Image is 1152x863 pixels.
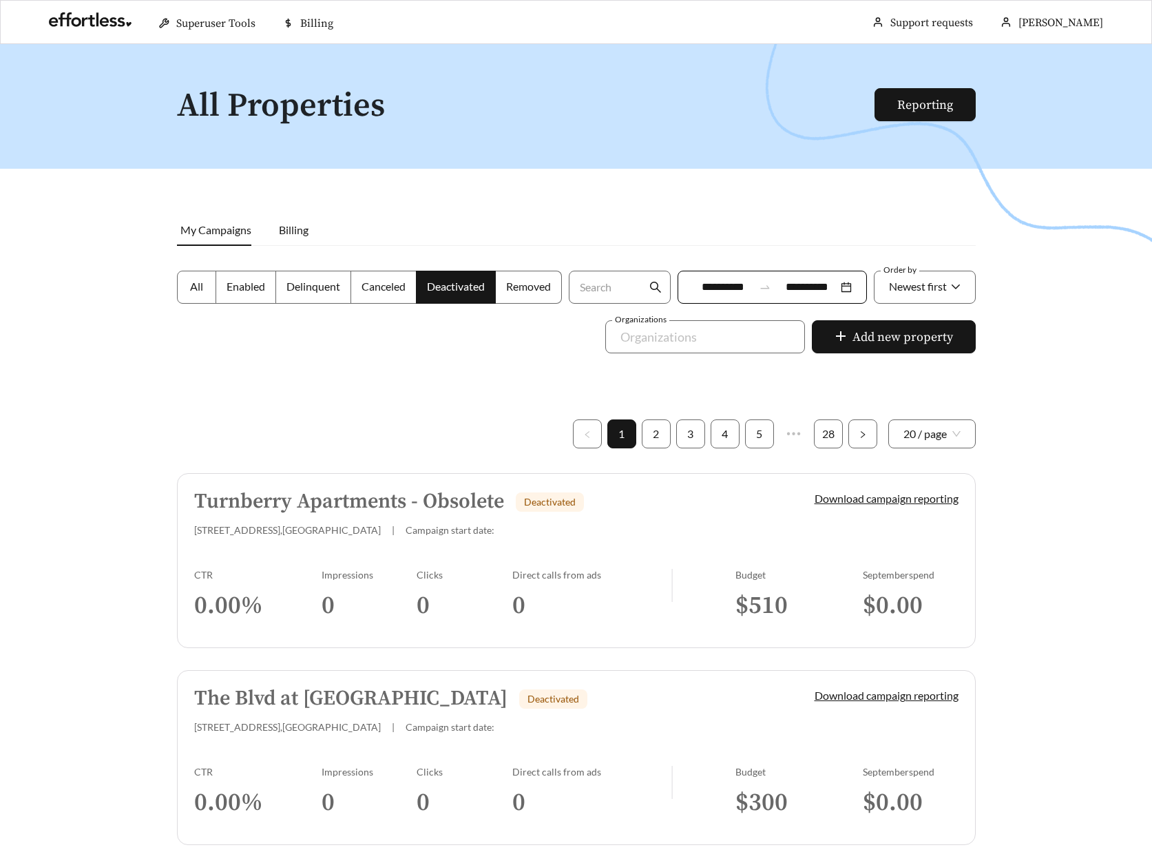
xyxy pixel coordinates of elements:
[279,223,308,236] span: Billing
[177,473,976,648] a: Turnberry Apartments - ObsoleteDeactivated[STREET_ADDRESS],[GEOGRAPHIC_DATA]|Campaign start date:...
[406,721,494,733] span: Campaign start date:
[779,419,808,448] span: •••
[392,721,395,733] span: |
[194,721,381,733] span: [STREET_ADDRESS] , [GEOGRAPHIC_DATA]
[194,787,322,818] h3: 0.00 %
[863,766,959,778] div: September spend
[512,590,671,621] h3: 0
[322,787,417,818] h3: 0
[194,490,504,513] h5: Turnberry Apartments - Obsolete
[815,492,959,505] a: Download campaign reporting
[671,569,673,602] img: line
[863,787,959,818] h3: $ 0.00
[177,670,976,845] a: The Blvd at [GEOGRAPHIC_DATA]Deactivated[STREET_ADDRESS],[GEOGRAPHIC_DATA]|Campaign start date:Do...
[735,569,863,581] div: Budget
[512,569,671,581] div: Direct calls from ads
[573,419,602,448] li: Previous Page
[322,590,417,621] h3: 0
[180,223,251,236] span: My Campaigns
[286,280,340,293] span: Delinquent
[676,419,705,448] li: 3
[903,420,961,448] span: 20 / page
[417,787,512,818] h3: 0
[406,524,494,536] span: Campaign start date:
[512,766,671,778] div: Direct calls from ads
[735,787,863,818] h3: $ 300
[759,281,771,293] span: to
[642,419,671,448] li: 2
[176,17,255,30] span: Superuser Tools
[322,766,417,778] div: Impressions
[889,280,947,293] span: Newest first
[417,590,512,621] h3: 0
[194,766,322,778] div: CTR
[735,766,863,778] div: Budget
[194,687,507,710] h5: The Blvd at [GEOGRAPHIC_DATA]
[859,430,867,439] span: right
[427,280,485,293] span: Deactivated
[583,430,591,439] span: left
[890,16,973,30] a: Support requests
[417,766,512,778] div: Clicks
[711,420,739,448] a: 4
[362,280,406,293] span: Canceled
[322,569,417,581] div: Impressions
[506,280,551,293] span: Removed
[677,420,704,448] a: 3
[190,280,203,293] span: All
[300,17,333,30] span: Billing
[814,419,843,448] li: 28
[848,419,877,448] li: Next Page
[227,280,265,293] span: Enabled
[642,420,670,448] a: 2
[194,524,381,536] span: [STREET_ADDRESS] , [GEOGRAPHIC_DATA]
[527,693,579,705] span: Deactivated
[735,590,863,621] h3: $ 510
[812,320,976,353] button: plusAdd new property
[524,496,576,508] span: Deactivated
[392,524,395,536] span: |
[835,330,847,345] span: plus
[746,420,773,448] a: 5
[863,569,959,581] div: September spend
[815,420,842,448] a: 28
[194,590,322,621] h3: 0.00 %
[607,419,636,448] li: 1
[194,569,322,581] div: CTR
[897,97,953,113] a: Reporting
[608,420,636,448] a: 1
[863,590,959,621] h3: $ 0.00
[1018,16,1103,30] span: [PERSON_NAME]
[779,419,808,448] li: Next 5 Pages
[875,88,976,121] button: Reporting
[759,281,771,293] span: swap-right
[649,281,662,293] span: search
[711,419,740,448] li: 4
[852,328,953,346] span: Add new property
[177,88,876,125] h1: All Properties
[815,689,959,702] a: Download campaign reporting
[888,419,976,448] div: Page Size
[671,766,673,799] img: line
[573,419,602,448] button: left
[417,569,512,581] div: Clicks
[512,787,671,818] h3: 0
[745,419,774,448] li: 5
[848,419,877,448] button: right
